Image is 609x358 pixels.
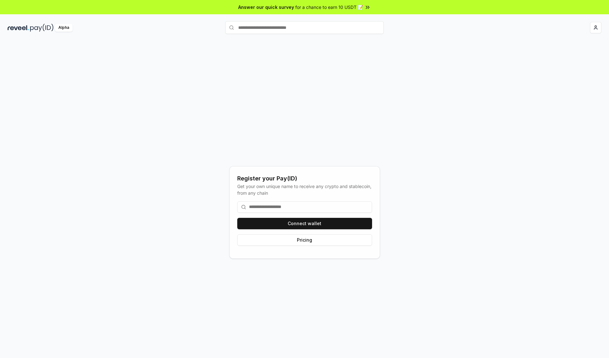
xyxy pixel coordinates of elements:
img: reveel_dark [8,24,29,32]
div: Get your own unique name to receive any crypto and stablecoin, from any chain [237,183,372,196]
img: pay_id [30,24,54,32]
button: Connect wallet [237,218,372,229]
span: Answer our quick survey [238,4,294,10]
div: Alpha [55,24,73,32]
div: Register your Pay(ID) [237,174,372,183]
span: for a chance to earn 10 USDT 📝 [295,4,363,10]
button: Pricing [237,234,372,246]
